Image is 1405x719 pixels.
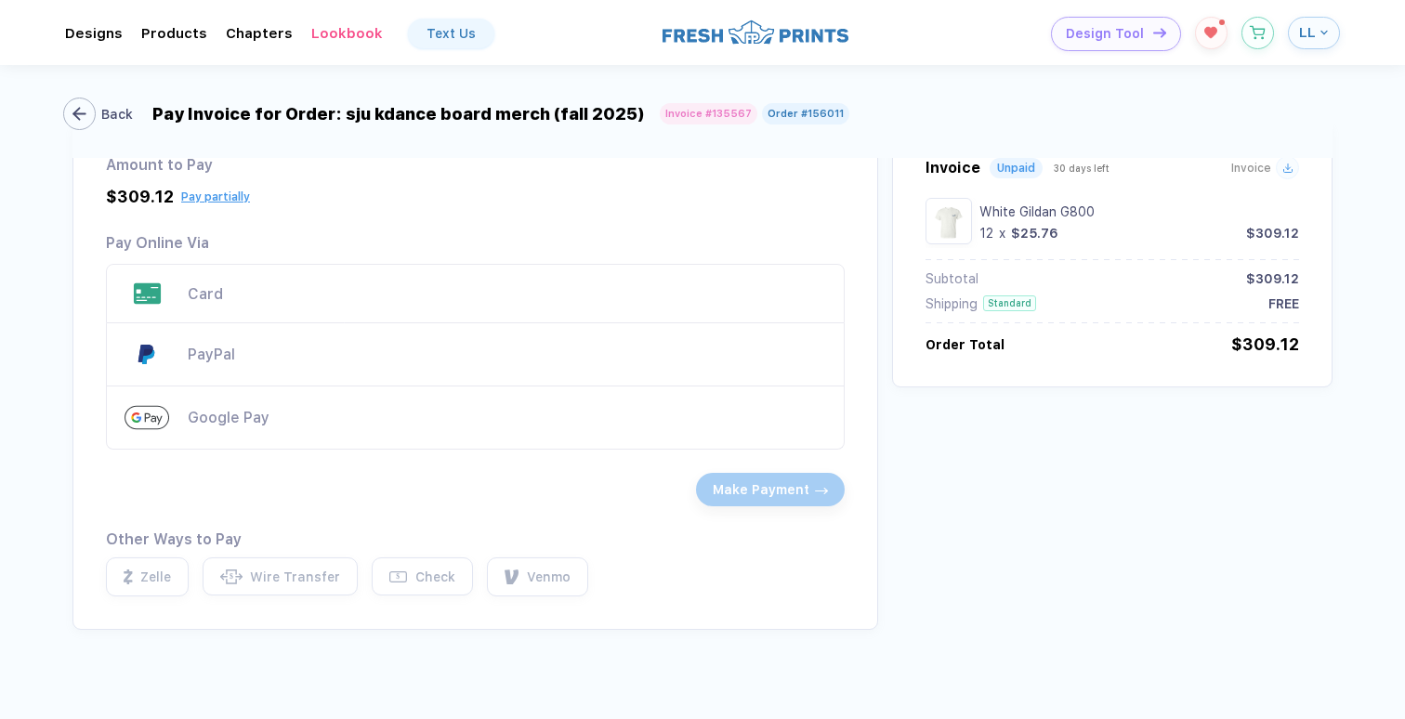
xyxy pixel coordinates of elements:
[527,569,571,584] div: Venmo
[1231,162,1271,175] span: Invoice
[1054,163,1110,174] span: 30 days left
[415,569,455,584] div: Check
[1299,24,1316,41] span: LL
[101,107,133,122] div: Back
[106,187,174,206] div: $309.12
[427,26,476,41] div: Text Us
[1246,226,1299,241] div: $309.12
[188,346,826,363] div: Paying with PayPal
[768,108,844,120] div: Order # 156011
[1011,226,1058,241] div: $25.76
[230,572,233,581] tspan: $
[152,104,645,124] div: Pay Invoice for Order: sju kdance board merch (fall 2025)
[663,18,848,46] img: logo
[181,190,250,203] button: Pay partially
[250,569,340,584] div: Wire Transfer
[983,295,1036,311] div: Standard
[188,285,826,303] div: Paying with Card
[979,226,993,241] div: 12
[106,156,845,174] div: Amount to Pay
[203,557,358,595] button: $ Wire Transfer
[979,204,1299,219] div: White Gildan G800
[487,557,588,596] button: Venmo
[997,162,1035,175] div: Unpaid
[1051,17,1181,51] button: Design Toolicon
[67,98,138,130] button: Back
[372,557,473,595] button: $ Check
[926,159,980,176] span: Invoice
[311,25,383,42] div: LookbookToggle dropdown menu chapters
[106,323,845,386] div: Paying with PayPal
[226,25,293,42] div: ChaptersToggle dropdown menu chapters
[1231,334,1299,354] div: $309.12
[106,264,845,323] div: Paying with Card
[997,226,1007,241] div: x
[1066,26,1144,42] span: Design Tool
[1268,296,1299,311] div: FREE
[311,25,383,42] div: Lookbook
[188,409,826,426] div: Paying with Google Pay
[140,569,171,584] div: Zelle
[926,337,1005,352] div: Order Total
[106,557,189,595] button: Zelle
[106,386,845,450] div: Paying with Google Pay
[1153,28,1166,38] img: icon
[397,573,400,582] tspan: $
[930,203,967,240] img: 7612a88c-c4d9-41a6-83fa-6184dcd540cd_nt_front_1755653700684.jpg
[106,530,845,548] div: Other Ways to Pay
[408,19,494,48] a: Text Us
[141,25,207,42] div: ProductsToggle dropdown menu
[1246,271,1299,286] div: $309.12
[1219,20,1225,25] sup: 1
[65,25,123,42] div: DesignsToggle dropdown menu
[106,234,209,252] div: Pay Online Via
[665,108,752,120] div: Invoice # 135567
[926,271,978,286] div: Subtotal
[1288,17,1340,49] button: LL
[926,296,978,311] div: Shipping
